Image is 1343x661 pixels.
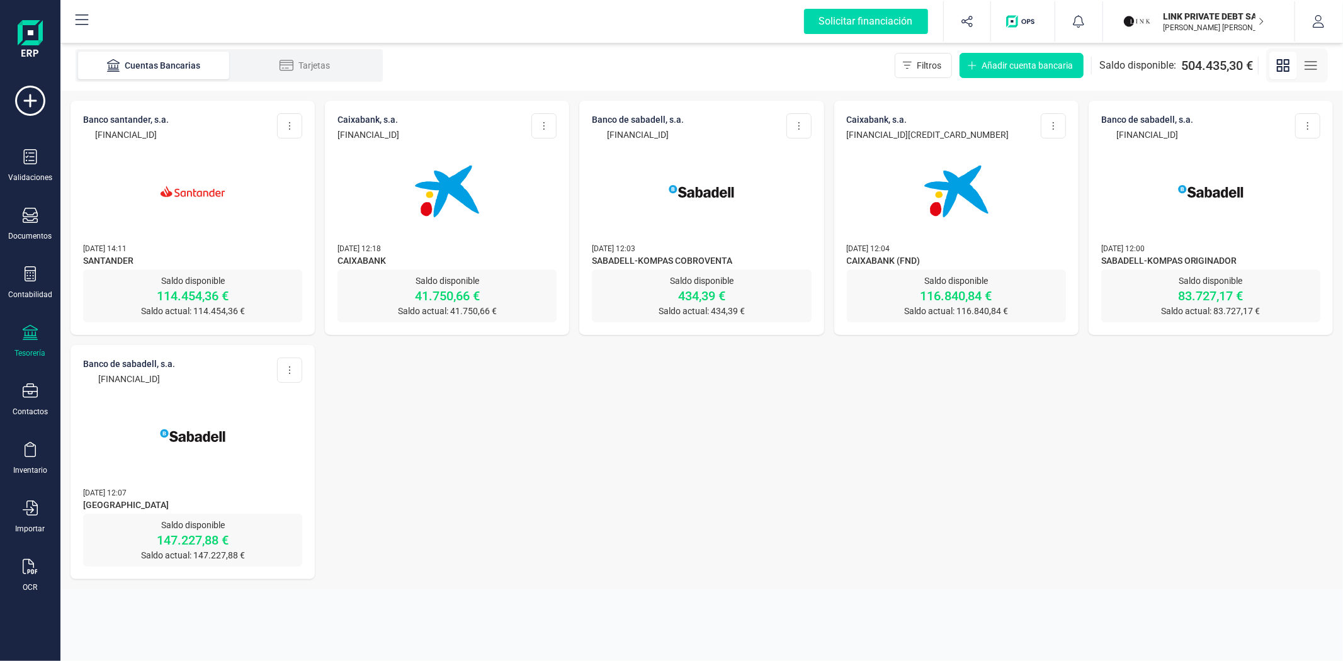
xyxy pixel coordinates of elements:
[1164,23,1264,33] p: [PERSON_NAME] [PERSON_NAME]
[592,274,811,287] p: Saldo disponible
[23,582,38,592] div: OCR
[982,59,1073,72] span: Añadir cuenta bancaria
[804,9,928,34] div: Solicitar financiación
[83,244,127,253] span: [DATE] 14:11
[847,113,1009,126] p: CAIXABANK, S.A.
[592,305,811,317] p: Saldo actual: 434,39 €
[337,274,557,287] p: Saldo disponible
[592,128,684,141] p: [FINANCIAL_ID]
[83,287,302,305] p: 114.454,36 €
[337,305,557,317] p: Saldo actual: 41.750,66 €
[83,549,302,562] p: Saldo actual: 147.227,88 €
[1181,57,1253,74] span: 504.435,30 €
[1099,58,1176,73] span: Saldo disponible:
[337,287,557,305] p: 41.750,66 €
[337,254,557,269] span: CAIXABANK
[960,53,1084,78] button: Añadir cuenta bancaria
[83,113,169,126] p: BANCO SANTANDER, S.A.
[1101,254,1320,269] span: SABADELL-KOMPAS ORIGINADOR
[103,59,204,72] div: Cuentas Bancarias
[83,128,169,141] p: [FINANCIAL_ID]
[847,305,1066,317] p: Saldo actual: 116.840,84 €
[15,348,46,358] div: Tesorería
[1118,1,1279,42] button: LILINK PRIVATE DEBT SA[PERSON_NAME] [PERSON_NAME]
[83,254,302,269] span: SANTANDER
[1164,10,1264,23] p: LINK PRIVATE DEBT SA
[83,274,302,287] p: Saldo disponible
[1101,274,1320,287] p: Saldo disponible
[13,465,47,475] div: Inventario
[83,358,175,370] p: BANCO DE SABADELL, S.A.
[83,519,302,531] p: Saldo disponible
[1006,15,1040,28] img: Logo de OPS
[592,113,684,126] p: BANCO DE SABADELL, S.A.
[1101,128,1193,141] p: [FINANCIAL_ID]
[592,244,635,253] span: [DATE] 12:03
[83,499,302,514] span: [GEOGRAPHIC_DATA]
[337,113,399,126] p: CAIXABANK, S.A.
[1101,113,1193,126] p: BANCO DE SABADELL, S.A.
[83,305,302,317] p: Saldo actual: 114.454,36 €
[16,524,45,534] div: Importar
[8,172,52,183] div: Validaciones
[254,59,355,72] div: Tarjetas
[1101,287,1320,305] p: 83.727,17 €
[83,373,175,385] p: [FINANCIAL_ID]
[917,59,941,72] span: Filtros
[83,489,127,497] span: [DATE] 12:07
[18,20,43,60] img: Logo Finanedi
[847,244,890,253] span: [DATE] 12:04
[895,53,952,78] button: Filtros
[847,128,1009,141] p: [FINANCIAL_ID][CREDIT_CARD_NUMBER]
[9,231,52,241] div: Documentos
[847,274,1066,287] p: Saldo disponible
[592,287,811,305] p: 434,39 €
[1123,8,1151,35] img: LI
[13,407,48,417] div: Contactos
[847,287,1066,305] p: 116.840,84 €
[83,531,302,549] p: 147.227,88 €
[337,244,381,253] span: [DATE] 12:18
[847,254,1066,269] span: CAIXABANK (FND)
[8,290,52,300] div: Contabilidad
[789,1,943,42] button: Solicitar financiación
[337,128,399,141] p: [FINANCIAL_ID]
[1101,244,1145,253] span: [DATE] 12:00
[999,1,1047,42] button: Logo de OPS
[1101,305,1320,317] p: Saldo actual: 83.727,17 €
[592,254,811,269] span: SABADELL-KOMPAS COBROVENTA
